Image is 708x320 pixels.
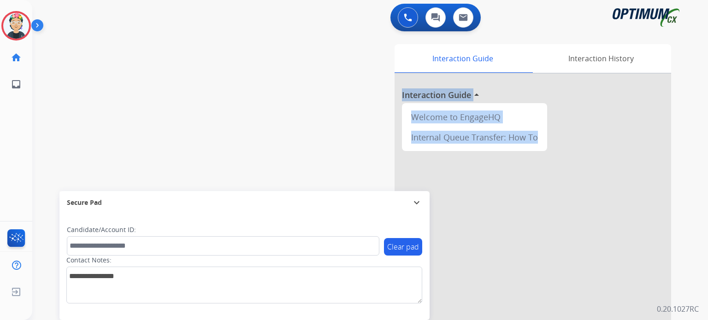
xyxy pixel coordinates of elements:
img: avatar [3,13,29,39]
p: 0.20.1027RC [657,303,699,314]
label: Candidate/Account ID: [67,225,136,234]
mat-icon: inbox [11,79,22,90]
mat-icon: expand_more [411,197,422,208]
div: Interaction Guide [395,44,531,73]
div: Interaction History [531,44,671,73]
span: Secure Pad [67,198,102,207]
div: Welcome to EngageHQ [406,107,543,127]
button: Clear pad [384,238,422,256]
div: Internal Queue Transfer: How To [406,127,543,147]
label: Contact Notes: [66,256,112,265]
mat-icon: home [11,52,22,63]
